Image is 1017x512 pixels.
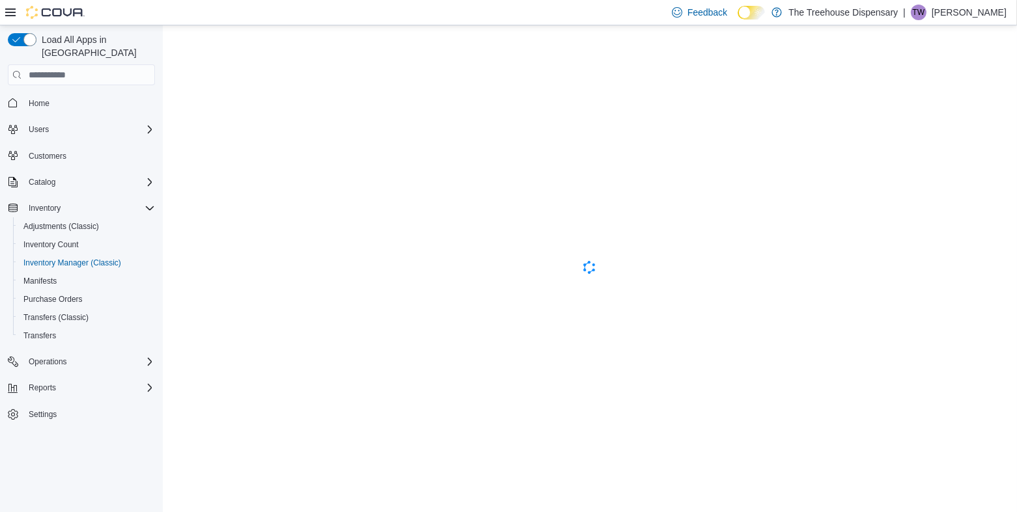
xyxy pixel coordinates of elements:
div: Tina Wilkins [911,5,926,20]
span: Settings [23,406,155,422]
span: Adjustments (Classic) [23,221,99,232]
p: [PERSON_NAME] [932,5,1007,20]
span: Load All Apps in [GEOGRAPHIC_DATA] [36,33,155,59]
span: Customers [29,151,66,161]
span: Transfers (Classic) [18,310,155,325]
button: Settings [3,405,160,424]
span: Inventory [29,203,61,213]
button: Catalog [3,173,160,191]
p: | [903,5,906,20]
button: Purchase Orders [13,290,160,308]
a: Settings [23,407,62,422]
a: Manifests [18,273,62,289]
button: Reports [3,379,160,397]
button: Inventory [3,199,160,217]
button: Inventory [23,200,66,216]
span: Manifests [18,273,155,289]
button: Home [3,93,160,112]
span: Transfers (Classic) [23,312,89,323]
button: Catalog [23,174,61,190]
span: Feedback [688,6,727,19]
span: Users [23,122,155,137]
p: The Treehouse Dispensary [788,5,898,20]
a: Customers [23,148,72,164]
span: Home [29,98,49,109]
span: Catalog [23,174,155,190]
a: Transfers [18,328,61,344]
span: Operations [29,357,67,367]
span: Inventory Manager (Classic) [18,255,155,271]
input: Dark Mode [738,6,765,20]
button: Manifests [13,272,160,290]
span: Inventory Count [23,239,79,250]
span: Users [29,124,49,135]
span: Settings [29,409,57,420]
a: Adjustments (Classic) [18,219,104,234]
img: Cova [26,6,85,19]
span: Purchase Orders [18,291,155,307]
button: Inventory Manager (Classic) [13,254,160,272]
button: Transfers [13,327,160,345]
button: Transfers (Classic) [13,308,160,327]
button: Customers [3,146,160,165]
button: Inventory Count [13,236,160,254]
span: Transfers [18,328,155,344]
button: Operations [23,354,72,370]
span: Home [23,94,155,111]
span: Catalog [29,177,55,187]
span: Purchase Orders [23,294,83,304]
a: Inventory Count [18,237,84,252]
span: TW [913,5,925,20]
span: Manifests [23,276,57,286]
a: Inventory Manager (Classic) [18,255,126,271]
span: Inventory Count [18,237,155,252]
button: Reports [23,380,61,396]
button: Users [23,122,54,137]
button: Operations [3,353,160,371]
span: Adjustments (Classic) [18,219,155,234]
nav: Complex example [8,88,155,457]
span: Reports [23,380,155,396]
a: Home [23,96,55,111]
span: Reports [29,383,56,393]
button: Users [3,120,160,139]
span: Operations [23,354,155,370]
a: Transfers (Classic) [18,310,94,325]
span: Inventory [23,200,155,216]
button: Adjustments (Classic) [13,217,160,236]
span: Transfers [23,330,56,341]
span: Customers [23,148,155,164]
a: Purchase Orders [18,291,88,307]
span: Inventory Manager (Classic) [23,258,121,268]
